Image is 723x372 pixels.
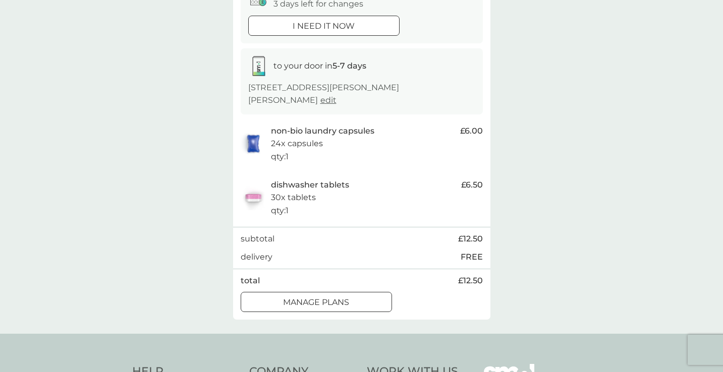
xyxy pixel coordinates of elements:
p: 24x capsules [271,137,323,150]
p: non-bio laundry capsules [271,125,374,138]
p: manage plans [283,296,349,309]
p: dishwasher tablets [271,178,349,192]
p: qty : 1 [271,204,289,217]
p: qty : 1 [271,150,289,163]
span: £6.00 [460,125,483,138]
p: [STREET_ADDRESS][PERSON_NAME][PERSON_NAME] [248,81,475,107]
button: manage plans [241,292,392,312]
p: FREE [461,251,483,264]
span: to your door in [273,61,366,71]
p: delivery [241,251,272,264]
span: £12.50 [458,274,483,287]
p: i need it now [293,20,355,33]
p: total [241,274,260,287]
span: £6.50 [461,178,483,192]
button: i need it now [248,16,400,36]
p: 30x tablets [271,191,316,204]
span: £12.50 [458,232,483,245]
a: edit [320,95,337,105]
p: subtotal [241,232,274,245]
strong: 5-7 days [332,61,366,71]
